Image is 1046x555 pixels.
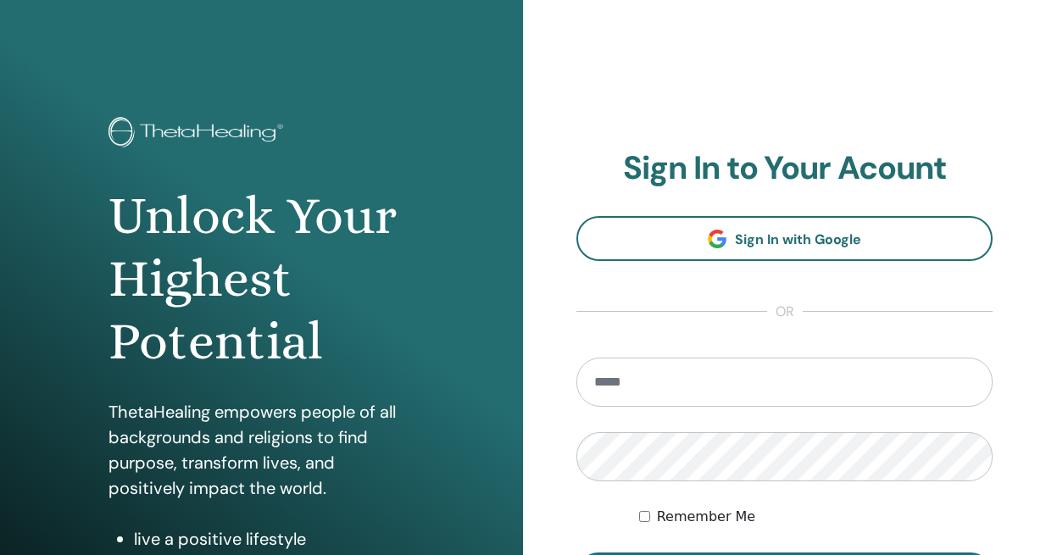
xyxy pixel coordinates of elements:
[108,185,415,374] h1: Unlock Your Highest Potential
[735,230,861,248] span: Sign In with Google
[657,507,756,527] label: Remember Me
[576,149,993,188] h2: Sign In to Your Acount
[576,216,993,261] a: Sign In with Google
[134,526,415,552] li: live a positive lifestyle
[639,507,993,527] div: Keep me authenticated indefinitely or until I manually logout
[767,302,803,322] span: or
[108,399,415,501] p: ThetaHealing empowers people of all backgrounds and religions to find purpose, transform lives, a...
